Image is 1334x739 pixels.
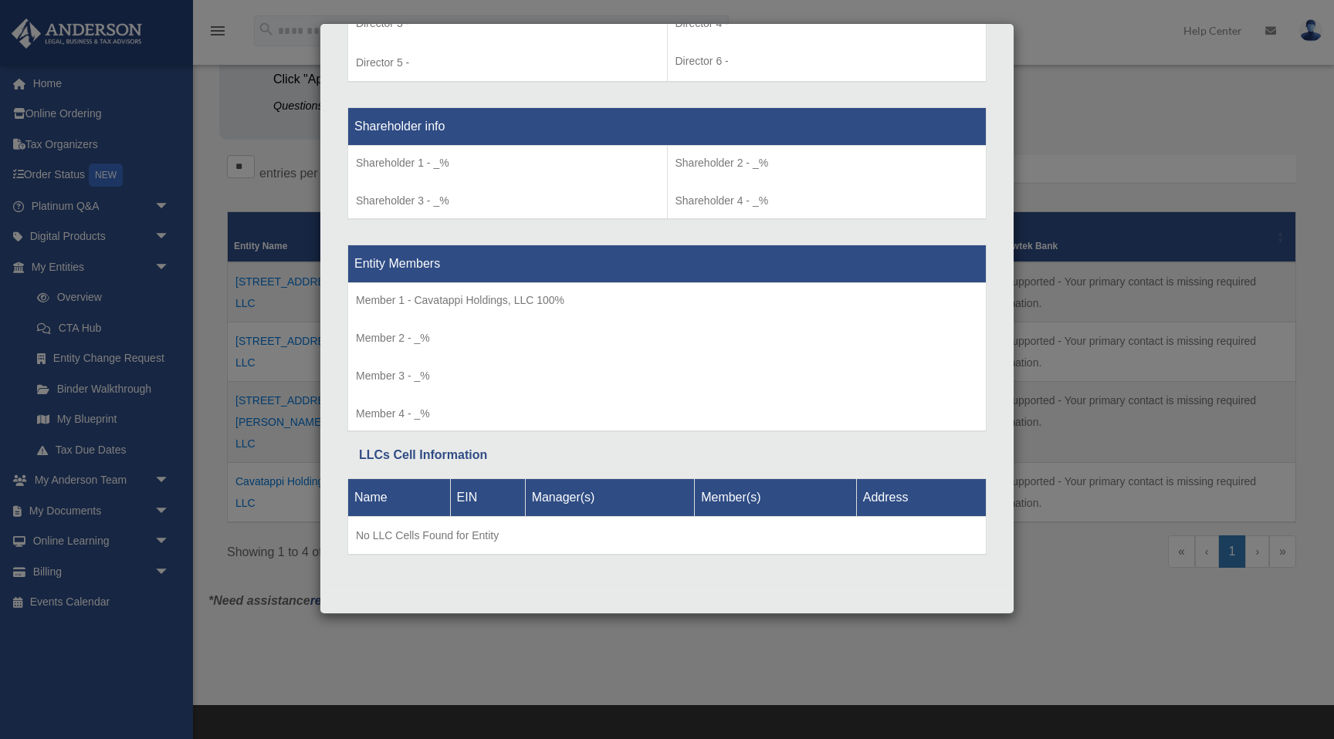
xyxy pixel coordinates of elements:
p: Shareholder 2 - _% [675,154,979,173]
p: Member 2 - _% [356,329,978,348]
p: Member 4 - _% [356,404,978,423]
th: Member(s) [695,479,857,517]
p: Member 1 - Cavatappi Holdings, LLC 100% [356,291,978,310]
th: Manager(s) [525,479,695,517]
p: Director 6 - [675,52,979,71]
th: EIN [450,479,525,517]
th: Name [348,479,451,517]
th: Address [856,479,986,517]
td: No LLC Cells Found for Entity [348,517,987,555]
div: LLCs Cell Information [359,444,975,466]
p: Director 4 - [675,14,979,33]
p: Member 3 - _% [356,366,978,386]
th: Entity Members [348,245,987,282]
p: Director 3 - [356,14,659,33]
p: Shareholder 4 - _% [675,191,979,211]
p: Shareholder 3 - _% [356,191,659,211]
p: Shareholder 1 - _% [356,154,659,173]
th: Shareholder info [348,108,987,146]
